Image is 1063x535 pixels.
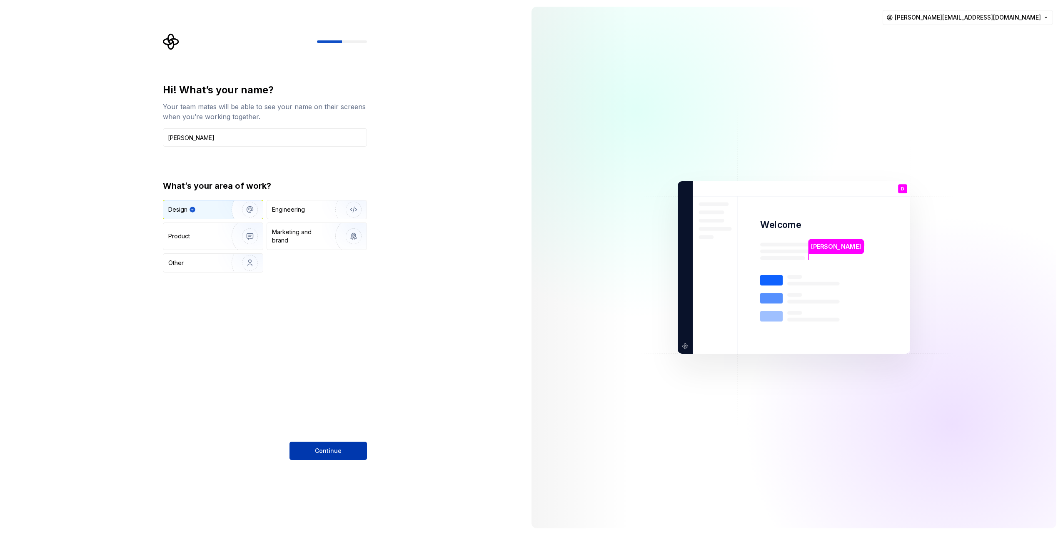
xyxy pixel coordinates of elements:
[163,128,367,147] input: Han Solo
[901,187,904,191] p: D
[168,232,190,240] div: Product
[168,259,184,267] div: Other
[168,205,187,214] div: Design
[163,180,367,192] div: What’s your area of work?
[895,13,1041,22] span: [PERSON_NAME][EMAIL_ADDRESS][DOMAIN_NAME]
[811,242,861,251] p: [PERSON_NAME]
[315,447,342,455] span: Continue
[272,228,328,245] div: Marketing and brand
[883,10,1053,25] button: [PERSON_NAME][EMAIL_ADDRESS][DOMAIN_NAME]
[272,205,305,214] div: Engineering
[163,102,367,122] div: Your team mates will be able to see your name on their screens when you’re working together.
[163,33,180,50] svg: Supernova Logo
[289,442,367,460] button: Continue
[760,219,801,231] p: Welcome
[163,83,367,97] div: Hi! What’s your name?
